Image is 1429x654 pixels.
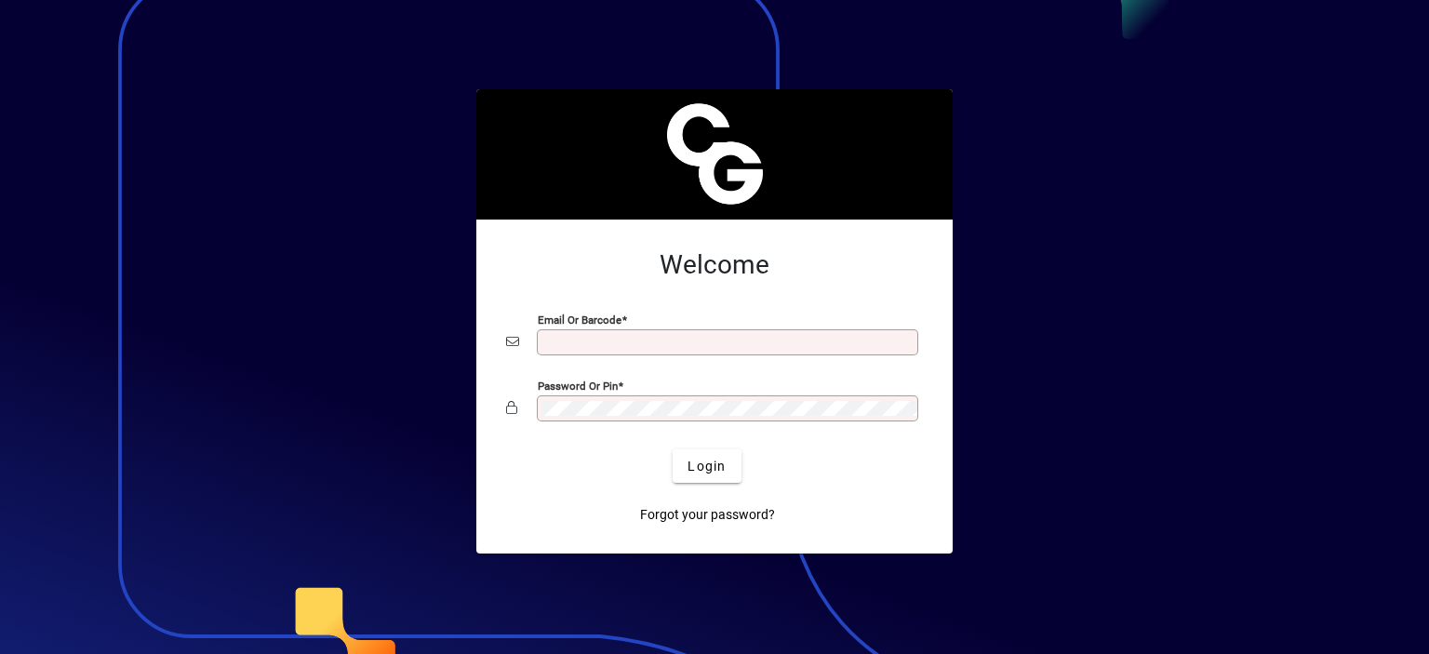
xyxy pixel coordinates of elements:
[633,498,782,531] a: Forgot your password?
[538,380,618,393] mat-label: Password or Pin
[640,505,775,525] span: Forgot your password?
[673,449,741,483] button: Login
[688,457,726,476] span: Login
[506,249,923,281] h2: Welcome
[538,314,621,327] mat-label: Email or Barcode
